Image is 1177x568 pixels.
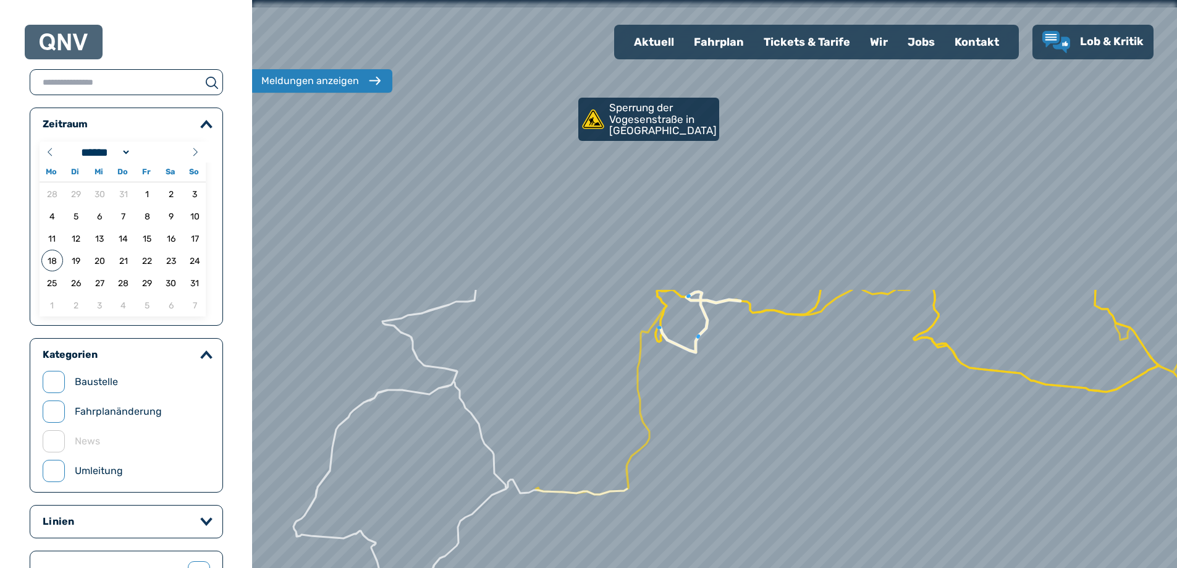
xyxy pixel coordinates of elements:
[65,250,86,271] span: 19.08.2025
[112,294,134,316] span: 04.09.2025
[75,375,118,389] label: Baustelle
[41,272,63,294] span: 25.08.2025
[898,26,945,58] a: Jobs
[89,227,111,249] span: 13.08.2025
[184,183,206,205] span: 03.08.2025
[89,205,111,227] span: 06.08.2025
[75,464,123,478] label: Umleitung
[754,26,860,58] a: Tickets & Tarife
[578,98,714,141] div: Sperrung der Vogesenstraße in [GEOGRAPHIC_DATA]
[65,272,86,294] span: 26.08.2025
[578,98,719,141] a: Sperrung der Vogesenstraße in [GEOGRAPHIC_DATA]
[65,294,86,316] span: 02.09.2025
[89,250,111,271] span: 20.08.2025
[184,272,206,294] span: 31.08.2025
[43,118,88,130] legend: Zeitraum
[41,205,63,227] span: 04.08.2025
[261,74,359,88] div: Meldungen anzeigen
[112,250,134,271] span: 21.08.2025
[160,272,182,294] span: 30.08.2025
[41,250,63,271] span: 18.08.2025
[160,227,182,249] span: 16.08.2025
[112,272,134,294] span: 28.08.2025
[65,227,86,249] span: 12.08.2025
[137,250,158,271] span: 22.08.2025
[43,515,74,528] legend: Linien
[63,168,86,176] span: Di
[137,205,158,227] span: 08.08.2025
[182,168,206,176] span: So
[41,183,63,205] span: 28.07.2025
[684,26,754,58] a: Fahrplan
[184,250,206,271] span: 24.08.2025
[160,205,182,227] span: 09.08.2025
[89,272,111,294] span: 27.08.2025
[160,250,182,271] span: 23.08.2025
[75,404,162,419] label: Fahrplanänderung
[87,168,111,176] span: Mi
[131,146,175,159] input: Year
[158,168,182,176] span: Sa
[860,26,898,58] a: Wir
[41,227,63,249] span: 11.08.2025
[184,227,206,249] span: 17.08.2025
[65,205,86,227] span: 05.08.2025
[160,183,182,205] span: 02.08.2025
[112,205,134,227] span: 07.08.2025
[111,168,134,176] span: Do
[77,146,132,159] select: Month
[249,69,392,93] button: Meldungen anzeigen
[184,205,206,227] span: 10.08.2025
[65,183,86,205] span: 29.07.2025
[137,272,158,294] span: 29.08.2025
[89,183,111,205] span: 30.07.2025
[112,227,134,249] span: 14.08.2025
[40,33,88,51] img: QNV Logo
[40,168,63,176] span: Mo
[624,26,684,58] a: Aktuell
[1042,31,1144,53] a: Lob & Kritik
[43,349,98,361] legend: Kategorien
[609,102,717,137] p: Sperrung der Vogesenstraße in [GEOGRAPHIC_DATA]
[137,294,158,316] span: 05.09.2025
[1080,35,1144,48] span: Lob & Kritik
[75,434,100,449] label: News
[160,294,182,316] span: 06.09.2025
[135,168,158,176] span: Fr
[945,26,1009,58] a: Kontakt
[201,75,222,90] button: suchen
[41,294,63,316] span: 01.09.2025
[137,183,158,205] span: 01.08.2025
[40,30,88,54] a: QNV Logo
[89,294,111,316] span: 03.09.2025
[112,183,134,205] span: 31.07.2025
[184,294,206,316] span: 07.09.2025
[137,227,158,249] span: 15.08.2025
